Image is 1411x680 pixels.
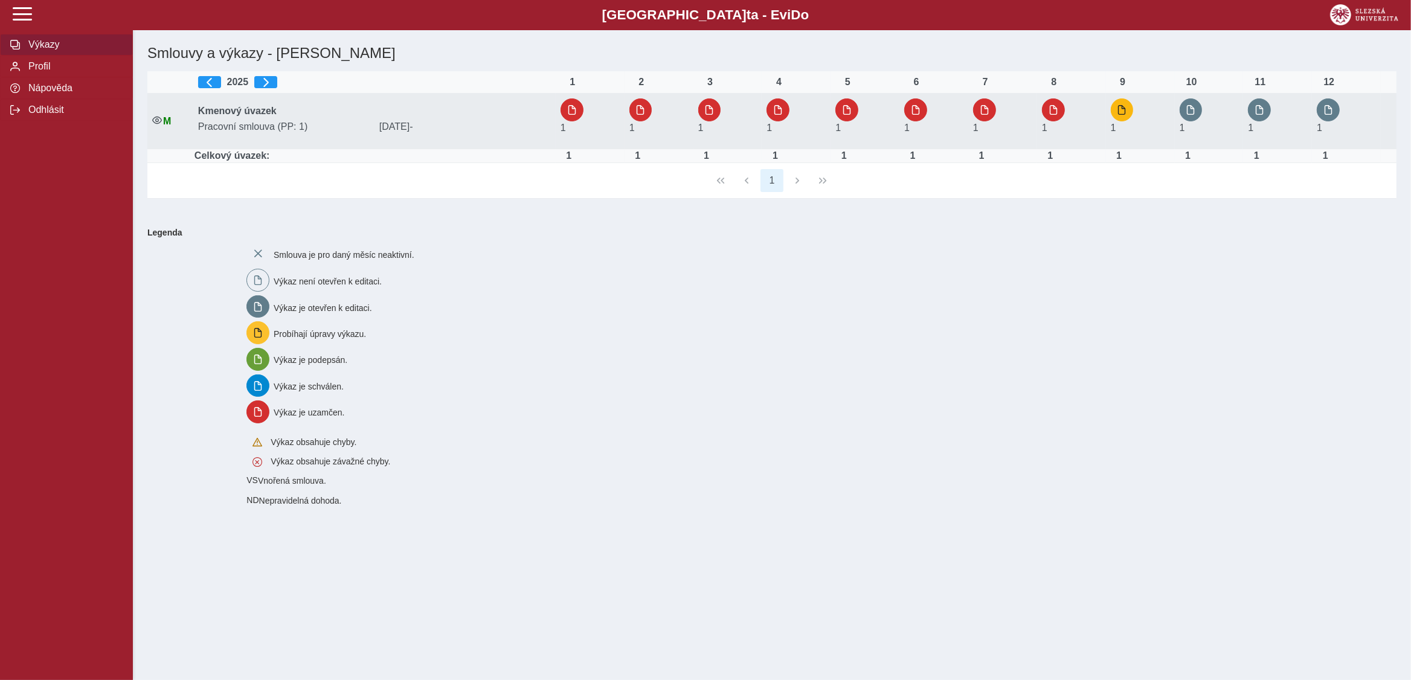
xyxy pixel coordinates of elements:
span: Nepravidelná dohoda. [259,496,342,505]
span: Odhlásit [25,104,123,115]
td: Celkový úvazek: [193,149,556,163]
div: 8 [1042,77,1066,88]
div: Úvazek : 8 h / den. 40 h / týden. [901,150,925,161]
span: Úvazek : 8 h / den. 40 h / týden. [904,123,910,133]
div: 2025 [198,76,551,88]
span: Úvazek : 8 h / den. 40 h / týden. [1180,123,1185,133]
span: Výkaz je schválen. [274,382,344,391]
span: o [801,7,809,22]
span: Pracovní smlouva (PP: 1) [193,121,374,132]
span: Úvazek : 8 h / den. 40 h / týden. [767,123,772,133]
div: 1 [561,77,585,88]
span: Úvazek : 8 h / den. 40 h / týden. [1042,123,1047,133]
span: Úvazek : 8 h / den. 40 h / týden. [835,123,841,133]
span: Nápověda [25,83,123,94]
span: Výkaz není otevřen k editaci. [274,277,382,286]
div: 6 [904,77,928,88]
div: Úvazek : 8 h / den. 40 h / týden. [969,150,994,161]
span: Úvazek : 8 h / den. 40 h / týden. [1317,123,1322,133]
span: Výkaz je otevřen k editaci. [274,303,372,312]
div: 9 [1111,77,1135,88]
span: Úvazek : 8 h / den. 40 h / týden. [698,123,704,133]
span: Úvazek : 8 h / den. 40 h / týden. [1111,123,1116,133]
span: Výkaz obsahuje závažné chyby. [271,457,390,466]
div: 10 [1180,77,1204,88]
b: Legenda [143,223,1392,242]
div: 4 [767,77,791,88]
img: logo_web_su.png [1330,4,1398,25]
span: Profil [25,61,123,72]
span: D [791,7,800,22]
div: 5 [835,77,860,88]
b: [GEOGRAPHIC_DATA] a - Evi [36,7,1375,23]
span: Vnořená smlouva. [258,476,326,486]
span: Probíhají úpravy výkazu. [274,329,366,339]
div: Úvazek : 8 h / den. 40 h / týden. [1176,150,1200,161]
span: Výkazy [25,39,123,50]
span: Údaje souhlasí s údaji v Magionu [163,116,171,126]
i: Smlouva je aktivní [152,115,162,125]
span: Smlouva vnořená do kmene [246,475,258,485]
span: Výkaz je podepsán. [274,356,347,365]
div: Úvazek : 8 h / den. 40 h / týden. [1244,150,1268,161]
span: Výkaz obsahuje chyby. [271,437,356,447]
span: Smlouva je pro daný měsíc neaktivní. [274,250,414,260]
div: 2 [629,77,654,88]
div: Úvazek : 8 h / den. 40 h / týden. [1107,150,1131,161]
div: Úvazek : 8 h / den. 40 h / týden. [1313,150,1337,161]
span: - [410,121,413,132]
span: Úvazek : 8 h / den. 40 h / týden. [561,123,566,133]
div: 3 [698,77,722,88]
span: [DATE] [374,121,556,132]
div: Úvazek : 8 h / den. 40 h / týden. [832,150,856,161]
div: 11 [1248,77,1272,88]
span: t [747,7,751,22]
span: Smlouva vnořená do kmene [246,495,259,505]
div: Úvazek : 8 h / den. 40 h / týden. [1038,150,1062,161]
b: Kmenový úvazek [198,106,277,116]
div: Úvazek : 8 h / den. 40 h / týden. [626,150,650,161]
span: Výkaz je uzamčen. [274,408,345,418]
span: Úvazek : 8 h / den. 40 h / týden. [629,123,635,133]
button: 1 [760,169,783,192]
div: 7 [973,77,997,88]
span: Úvazek : 8 h / den. 40 h / týden. [1248,123,1253,133]
span: Úvazek : 8 h / den. 40 h / týden. [973,123,979,133]
div: Úvazek : 8 h / den. 40 h / týden. [695,150,719,161]
h1: Smlouvy a výkazy - [PERSON_NAME] [143,40,1192,66]
div: Úvazek : 8 h / den. 40 h / týden. [763,150,787,161]
div: Úvazek : 8 h / den. 40 h / týden. [557,150,581,161]
div: 12 [1317,77,1341,88]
